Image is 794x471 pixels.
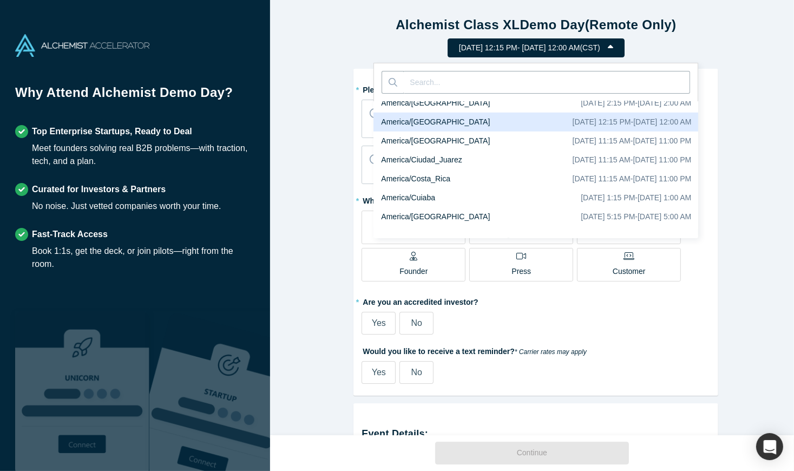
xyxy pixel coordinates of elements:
strong: Event Details: [362,428,428,439]
span: Yes [372,318,386,328]
img: Robust Technologies [15,311,149,471]
p: Press [511,266,531,277]
div: America/[GEOGRAPHIC_DATA] [381,211,490,223]
div: America/[GEOGRAPHIC_DATA] [381,116,490,128]
h1: Why Attend Alchemist Demo Day? [15,83,255,110]
div: Book 1:1s, get the deck, or join pilots—right from the room. [32,245,255,271]
button: Continue [435,442,629,465]
div: [DATE] 11:15 AM - [DATE] 11:00 PM [573,135,692,147]
button: [DATE] 12:15 PM- [DATE] 12:00 AM(CST) [448,38,625,57]
img: Prism AI [149,311,284,471]
label: Would you like to receive a text reminder? [362,342,710,357]
p: Founder [399,266,428,277]
label: Are you an accredited investor? [362,293,710,308]
span: No [411,368,422,377]
strong: Curated for Investors & Partners [32,185,166,194]
div: Meet founders solving real B2B problems—with traction, tech, and a plan. [32,142,255,168]
div: America/Ciudad_Juarez [381,154,462,166]
strong: Top Enterprise Startups, Ready to Deal [32,127,192,136]
label: What will be your role? [362,192,710,207]
div: [DATE] 11:15 AM - [DATE] 11:00 PM [573,154,692,166]
div: America/[GEOGRAPHIC_DATA][DATE] 2:15 PM-[DATE] 2:00 AM [373,94,706,113]
span: Yes [372,368,386,377]
div: America/Costa_Rica [381,173,450,185]
div: [DATE] 5:15 PM - [DATE] 5:00 AM [581,211,691,223]
label: Please select how you would like to attend [362,81,710,96]
div: America/[GEOGRAPHIC_DATA] [381,135,490,147]
div: [DATE] 2:15 PM - [DATE] 2:00 AM [581,97,691,109]
div: [DATE] 12:15 PM - [DATE] 12:00 AM [573,116,692,128]
div: America/Cuiaba [381,192,435,204]
strong: Fast-Track Access [32,230,108,239]
div: America/[GEOGRAPHIC_DATA] [381,97,490,109]
img: Alchemist Accelerator Logo [15,34,149,57]
span: No [411,318,422,328]
div: [DATE] 1:15 PM - [DATE] 1:00 AM [581,192,691,204]
div: America/[GEOGRAPHIC_DATA][DATE] 11:15 AM-[DATE] 11:00 PM [373,132,706,151]
div: No noise. Just vetted companies worth your time. [32,200,221,213]
p: Customer [613,266,646,277]
em: * Carrier rates may apply [515,348,587,356]
div: America/[GEOGRAPHIC_DATA][DATE] 12:15 PM-[DATE] 12:00 AM [373,113,706,132]
div: America/Cuiaba[DATE] 1:15 PM-[DATE] 1:00 AM [373,188,706,207]
input: Search... [403,71,690,94]
div: America/Costa_Rica[DATE] 11:15 AM-[DATE] 11:00 PM [373,169,706,188]
strong: Alchemist Class XL Demo Day (Remote Only) [396,17,676,32]
div: America/[GEOGRAPHIC_DATA][DATE] 5:15 PM-[DATE] 5:00 AM [373,207,706,226]
div: [DATE] 11:15 AM - [DATE] 11:00 PM [573,173,692,185]
div: America/Ciudad_Juarez[DATE] 11:15 AM-[DATE] 11:00 PM [373,151,706,169]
